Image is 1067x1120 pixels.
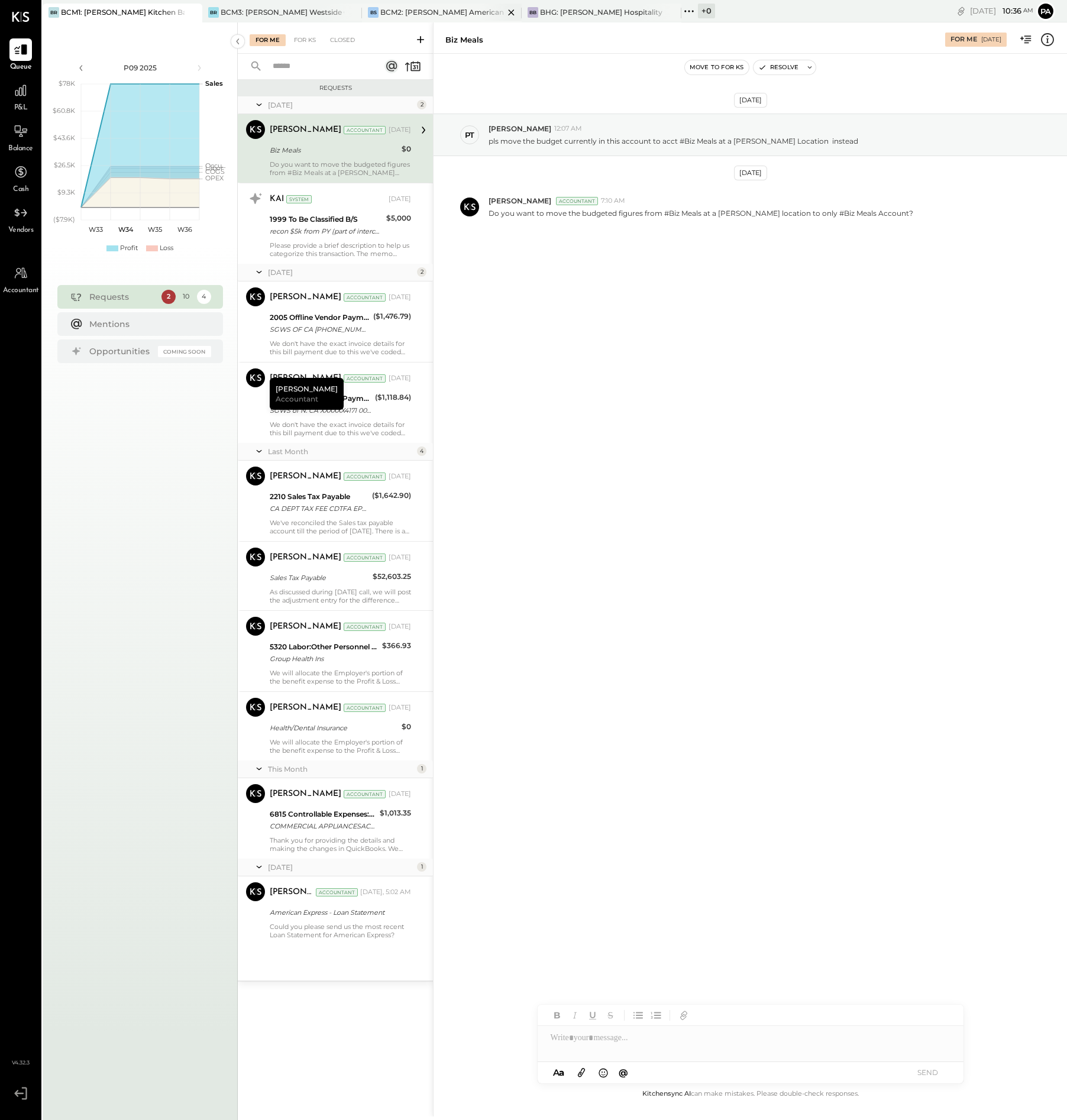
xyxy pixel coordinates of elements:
[270,907,408,918] div: American Express - Loan Statement
[970,5,1033,17] div: [DATE]
[177,225,192,234] text: W36
[160,244,173,253] div: Loss
[205,164,223,172] text: Labor
[389,374,411,383] div: [DATE]
[417,862,426,872] div: 1
[1,202,41,236] a: Vendors
[268,764,414,774] div: This Month
[205,79,223,88] text: Sales
[89,225,103,234] text: W33
[344,126,386,134] div: Accountant
[389,195,411,204] div: [DATE]
[559,1067,564,1078] span: a
[417,446,426,456] div: 4
[221,7,344,17] div: BCM3: [PERSON_NAME] Westside Grill
[615,1065,632,1080] button: @
[754,60,803,75] button: Resolve
[1,262,41,296] a: Accountant
[205,174,224,182] text: OPEX
[734,93,767,108] div: [DATE]
[585,1008,600,1023] button: Underline
[276,394,318,404] span: Accountant
[270,702,341,714] div: [PERSON_NAME]
[8,144,33,154] span: Balance
[549,1008,565,1023] button: Bold
[603,1008,618,1023] button: Strikethrough
[270,621,341,633] div: [PERSON_NAME]
[61,7,185,17] div: BCM1: [PERSON_NAME] Kitchen Bar Market
[53,106,75,115] text: $60.8K
[161,290,176,304] div: 2
[270,722,398,734] div: Health/Dental Insurance
[270,503,368,514] div: CA DEPT TAX FEE CDTFA EPMT 28221 CA DEPT TAX FEE CDTFA EPMT XXXXXX2215 [DATE] TRACE#-
[270,292,341,303] div: [PERSON_NAME]
[89,345,152,357] div: Opportunities
[344,374,386,383] div: Accountant
[270,588,411,604] div: As discussed during [DATE] call, we will post the adjustment entry for the difference amount once...
[270,572,369,584] div: Sales Tax Payable
[270,213,383,225] div: 1999 To Be Classified B/S
[179,290,193,304] div: 10
[556,197,598,205] div: Accountant
[389,293,411,302] div: [DATE]
[270,193,284,205] div: KAI
[270,641,379,653] div: 5320 Labor:Other Personnel Expense:Health/Dental Insurance
[286,195,312,203] div: System
[270,471,341,483] div: [PERSON_NAME]
[268,862,414,872] div: [DATE]
[268,446,414,457] div: Last Month
[250,34,286,46] div: For Me
[270,808,376,820] div: 6815 Controllable Expenses:1. Operating Expenses:Repair & Maintenance, Facility
[489,124,551,134] span: [PERSON_NAME]
[270,420,411,437] div: We don't have the exact invoice details for this bill payment due to this we've coded this paymen...
[1,79,41,114] a: P&L
[344,553,386,562] div: Accountant
[57,188,75,196] text: $9.3K
[382,640,411,652] div: $366.93
[1,120,41,154] a: Balance
[13,184,28,195] span: Cash
[489,196,551,206] span: [PERSON_NAME]
[981,35,1001,44] div: [DATE]
[268,267,414,277] div: [DATE]
[540,7,664,17] div: BHG: [PERSON_NAME] Hospitality Group, LLC
[465,130,474,141] div: PT
[59,79,75,88] text: $78K
[288,34,322,46] div: For KS
[270,241,411,258] div: Please provide a brief description to help us categorize this transaction. The memo might be help...
[601,196,625,206] span: 7:10 AM
[270,124,341,136] div: [PERSON_NAME]
[270,160,411,177] div: Do you want to move the budgeted figures from #Biz Meals at a [PERSON_NAME] location to only #Biz...
[549,1066,568,1079] button: Aa
[389,472,411,481] div: [DATE]
[270,225,383,237] div: recon $5k from PY (part of interco cash recon) cc payment made from incorrect bank account.
[373,310,411,322] div: ($1,476.79)
[389,789,411,799] div: [DATE]
[89,318,205,330] div: Mentions
[10,62,32,73] span: Queue
[14,103,28,114] span: P&L
[270,552,341,564] div: [PERSON_NAME]
[389,703,411,713] div: [DATE]
[904,1064,952,1080] button: SEND
[208,7,219,18] div: BR
[316,888,358,896] div: Accountant
[3,286,39,296] span: Accountant
[270,653,379,665] div: Group Health Ins
[489,208,913,218] p: Do you want to move the budgeted figures from #Biz Meals at a [PERSON_NAME] location to only #Biz...
[270,820,376,832] div: COMMERCIAL APPLIANCESACRAMENTO CA XXXX1021
[270,669,411,685] div: We will allocate the Employer's portion of the benefit expense to the Profit & Loss account.
[270,788,341,800] div: [PERSON_NAME]
[120,244,138,253] div: Profit
[270,323,370,335] div: SGWS OF CA [PHONE_NUMBER] FL305-625-4171
[270,312,370,323] div: 2005 Offline Vendor Payments
[344,472,386,481] div: Accountant
[1,161,41,195] a: Cash
[445,34,483,46] div: Biz Meals
[89,291,156,303] div: Requests
[676,1008,691,1023] button: Add URL
[619,1067,628,1078] span: @
[270,404,371,416] div: SGWS of N. CA XXXXXX4171 00082 SGWS of N. CA XXXXXX4171 XXXXXX5814 [DATE] TRACE#-02
[417,764,426,773] div: 1
[244,84,427,92] div: Requests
